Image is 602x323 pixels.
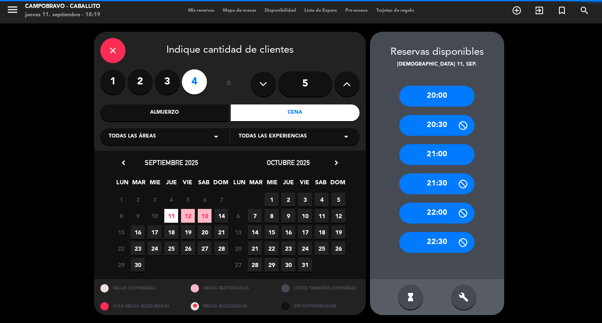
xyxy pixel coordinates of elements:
span: 11 [315,209,329,223]
span: Pre-acceso [341,8,372,13]
div: Almuerzo [100,104,229,121]
span: septiembre 2025 [145,158,198,167]
span: 6 [198,193,212,206]
span: 17 [298,225,312,239]
span: Todas las experiencias [239,132,307,141]
div: MESAS RESTRINGIDAS [184,279,275,297]
span: Mis reservas [184,8,219,13]
span: LUN [232,178,246,191]
div: Cena [231,104,360,121]
span: 20 [198,225,212,239]
span: 9 [131,209,145,223]
span: 4 [164,193,178,206]
i: close [108,46,118,56]
label: 2 [128,69,153,94]
span: 4 [315,193,329,206]
i: arrow_drop_down [341,132,351,142]
span: 20 [231,242,245,255]
label: 4 [182,69,207,94]
span: 16 [131,225,145,239]
label: 3 [155,69,180,94]
span: 7 [214,193,228,206]
div: OTROS TAMAÑOS DIPONIBLES [275,279,366,297]
div: 21:30 [399,173,474,194]
span: 3 [298,193,312,206]
i: add_circle_outline [512,5,522,15]
span: 25 [315,242,329,255]
span: 12 [332,209,345,223]
span: 11 [164,209,178,223]
span: 24 [298,242,312,255]
span: 14 [248,225,262,239]
span: 15 [265,225,278,239]
span: DOM [330,178,344,191]
span: 29 [265,258,278,272]
span: 14 [214,209,228,223]
i: menu [6,3,19,16]
i: hourglass_full [406,292,416,302]
div: 22:30 [399,232,474,253]
div: Indique cantidad de clientes [100,38,360,63]
div: MESAS BLOQUEADAS [184,297,275,315]
span: MIE [265,178,279,191]
i: chevron_right [332,158,341,167]
span: JUE [164,178,178,191]
i: build [459,292,469,302]
span: 12 [181,209,195,223]
i: chevron_left [119,158,128,167]
span: 21 [214,225,228,239]
span: 19 [181,225,195,239]
span: 23 [131,242,145,255]
span: Mapa de mesas [219,8,260,13]
span: octubre 2025 [267,158,310,167]
span: 8 [114,209,128,223]
span: 26 [181,242,195,255]
span: 31 [298,258,312,272]
span: Lista de Espera [300,8,341,13]
span: 9 [281,209,295,223]
span: 24 [148,242,161,255]
span: 1 [265,193,278,206]
span: LUN [115,178,129,191]
label: 1 [100,69,125,94]
span: 22 [114,242,128,255]
span: 3 [148,193,161,206]
span: MAR [249,178,263,191]
span: MAR [132,178,145,191]
div: SIN DISPONIBILIDAD [275,297,366,315]
span: 28 [214,242,228,255]
span: 22 [265,242,278,255]
div: 22:00 [399,203,474,224]
span: SAB [314,178,328,191]
span: 13 [231,225,245,239]
span: 10 [298,209,312,223]
span: MIE [148,178,162,191]
div: 20:30 [399,115,474,136]
i: arrow_drop_down [211,132,221,142]
i: turned_in_not [557,5,567,15]
span: Disponibilidad [260,8,300,13]
div: 20:00 [399,86,474,107]
span: 2 [131,193,145,206]
div: MESAS DISPONIBLES [94,279,185,297]
span: VIE [298,178,311,191]
span: 29 [114,258,128,272]
span: 27 [231,258,245,272]
span: 19 [332,225,345,239]
span: 8 [265,209,278,223]
span: VIE [181,178,194,191]
div: SOLO MESAS BLOQUEADAS [94,297,185,315]
div: [DEMOGRAPHIC_DATA] 11, sep. [370,61,504,69]
span: Tarjetas de regalo [372,8,418,13]
span: SAB [197,178,211,191]
span: 30 [131,258,145,272]
span: 18 [315,225,329,239]
div: ó [215,69,242,99]
span: 17 [148,225,161,239]
span: 5 [181,193,195,206]
span: 5 [332,193,345,206]
span: 1 [114,193,128,206]
span: 10 [148,209,161,223]
i: search [579,5,589,15]
span: 16 [281,225,295,239]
